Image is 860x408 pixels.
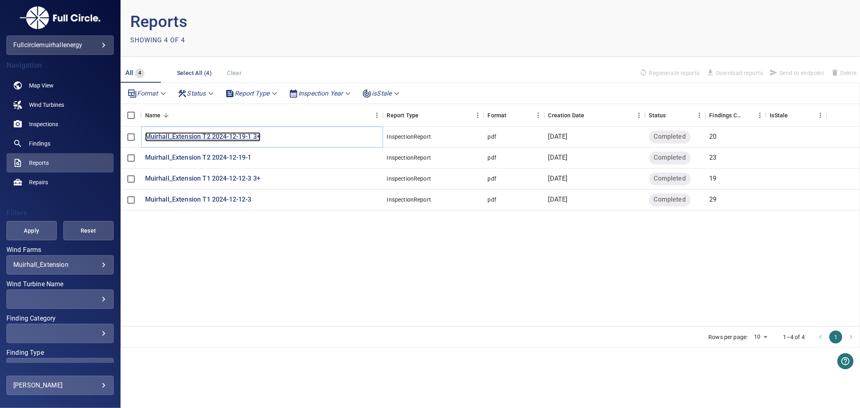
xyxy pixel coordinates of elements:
div: InspectionReport [387,154,431,162]
span: Completed [649,153,691,162]
div: Status [649,104,666,127]
div: InspectionReport [387,175,431,183]
div: 10 [751,331,770,343]
div: Name [145,104,161,127]
a: Muirhall_Extension T1 2024-12-12-3 [145,195,252,204]
div: Findings Count [706,104,766,127]
span: Wind Turbines [29,101,64,109]
button: Sort [419,110,430,121]
label: Finding Category [6,315,114,322]
div: IsStale [766,104,827,127]
div: Report Type [383,104,484,127]
div: [PERSON_NAME] [13,379,107,392]
div: Findings Count [710,104,743,127]
p: 20 [710,132,717,142]
div: Name [141,104,383,127]
div: Report Type [387,104,419,127]
div: Creation Date [544,104,645,127]
span: Completed [649,174,691,183]
button: Select All (4) [174,66,215,81]
div: pdf [488,196,496,204]
em: Status [187,90,206,97]
div: Report Type [222,86,282,100]
span: Reset [73,226,104,236]
div: Muirhall_Extension [13,261,107,269]
div: pdf [488,133,496,141]
div: Inspection Year [285,86,356,100]
button: Menu [532,109,544,121]
a: repairs noActive [6,173,114,192]
span: Completed [649,132,691,142]
a: map noActive [6,76,114,95]
a: inspections noActive [6,114,114,134]
nav: pagination navigation [813,331,859,343]
button: Menu [693,109,706,121]
div: Findings in the reports are outdated due to being updated or removed. IsStale reports do not repr... [770,104,788,127]
button: Menu [754,109,766,121]
em: Report Type [235,90,269,97]
em: Inspection Year [298,90,343,97]
p: [DATE] [548,153,568,162]
p: 19 [710,174,717,183]
div: Creation Date [548,104,585,127]
img: fullcirclemuirhallenergy-logo [20,6,100,29]
div: Format [124,86,171,100]
p: Rows per page: [708,333,748,341]
button: Menu [633,109,645,121]
button: page 1 [829,331,842,343]
div: Finding Type [6,358,114,377]
div: fullcirclemuirhallenergy [13,39,107,52]
span: 4 [135,69,144,78]
div: Status [645,104,706,127]
div: Format [484,104,544,127]
div: pdf [488,175,496,183]
button: Reset [63,221,114,240]
a: Muirhall_Extension T1 2024-12-12-3 3+ [145,174,261,183]
a: windturbines noActive [6,95,114,114]
div: Wind Farms [6,255,114,275]
div: InspectionReport [387,133,431,141]
div: isStale [359,86,404,100]
h4: Navigation [6,61,114,69]
div: InspectionReport [387,196,431,204]
span: All [125,69,133,77]
div: Wind Turbine Name [6,289,114,309]
span: Apply [17,226,47,236]
a: Muirhall_Extension T2 2024-12-19-1 [145,153,252,162]
span: Inspections [29,120,58,128]
p: [DATE] [548,132,568,142]
label: Finding Type [6,350,114,356]
h4: Filters [6,209,114,217]
a: reports active [6,153,114,173]
div: Format [488,104,507,127]
p: Showing 4 of 4 [130,35,185,45]
button: Menu [371,109,383,121]
div: pdf [488,154,496,162]
span: Reports [29,159,49,167]
p: 23 [710,153,717,162]
div: fullcirclemuirhallenergy [6,35,114,55]
p: 1–4 of 4 [783,333,805,341]
button: Sort [666,110,677,121]
button: Sort [160,110,172,121]
label: Wind Turbine Name [6,281,114,287]
span: Completed [649,195,691,204]
p: [DATE] [548,174,568,183]
div: Status [174,86,219,100]
a: Muirhall_Extension T2 2024-12-19-1 3+ [145,132,261,142]
em: isStale [372,90,391,97]
button: Sort [585,110,596,121]
button: Sort [743,110,754,121]
button: Menu [814,109,827,121]
label: Wind Farms [6,247,114,253]
em: Format [137,90,158,97]
span: Findings [29,139,50,148]
a: findings noActive [6,134,114,153]
button: Menu [472,109,484,121]
button: Sort [507,110,518,121]
div: Finding Category [6,324,114,343]
span: Repairs [29,178,48,186]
